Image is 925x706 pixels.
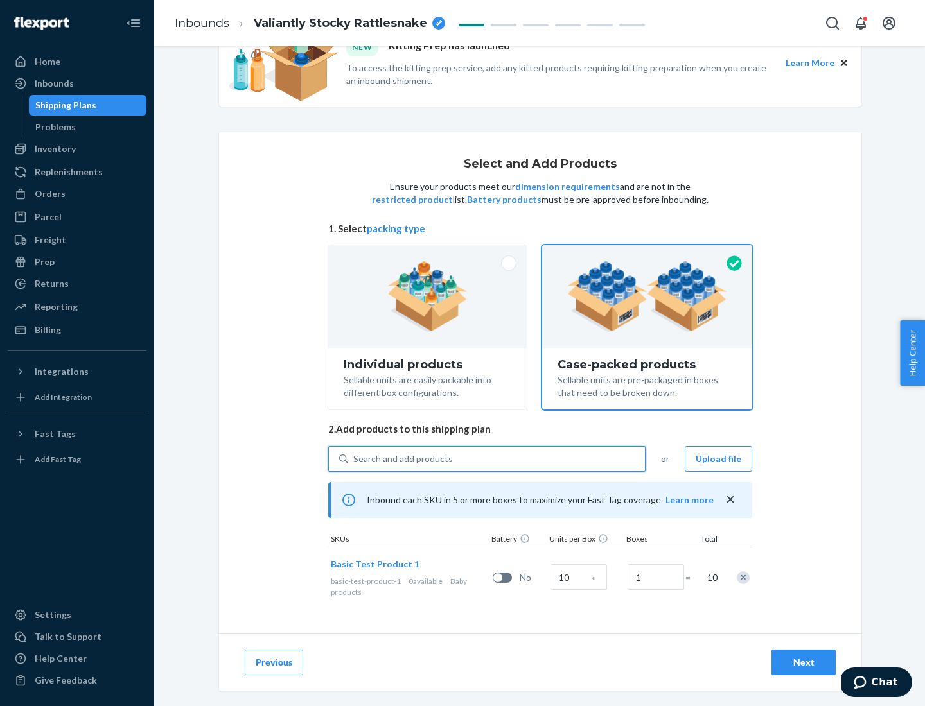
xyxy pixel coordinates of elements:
[558,371,737,399] div: Sellable units are pre-packaged in boxes that need to be broken down.
[547,533,624,547] div: Units per Box
[353,452,453,465] div: Search and add products
[35,608,71,621] div: Settings
[685,571,698,584] span: =
[344,371,511,399] div: Sellable units are easily packable into different box configurations.
[331,576,401,586] span: basic-test-product-1
[8,230,146,250] a: Freight
[121,10,146,36] button: Close Navigation
[8,207,146,227] a: Parcel
[35,652,87,665] div: Help Center
[464,158,617,171] h1: Select and Add Products
[245,650,303,675] button: Previous
[35,323,61,336] div: Billing
[175,16,229,30] a: Inbounds
[782,656,825,669] div: Next
[328,222,752,236] span: 1. Select
[8,361,146,382] button: Integrations
[328,482,752,518] div: Inbound each SKU in 5 or more boxes to maximize your Fast Tag coverage
[467,193,542,206] button: Battery products
[35,234,66,246] div: Freight
[372,193,453,206] button: restricted product
[8,387,146,408] a: Add Integration
[515,180,620,193] button: dimension requirements
[35,187,66,200] div: Orders
[8,626,146,647] button: Talk to Support
[8,184,146,204] a: Orders
[8,139,146,159] a: Inventory
[665,494,714,506] button: Learn more
[331,576,488,598] div: Baby products
[371,180,710,206] p: Ensure your products meet our and are not in the list. must be pre-approved before inbounding.
[35,142,76,155] div: Inventory
[8,605,146,625] a: Settings
[705,571,718,584] span: 10
[8,424,146,444] button: Fast Tags
[35,454,81,465] div: Add Fast Tag
[724,493,737,506] button: close
[489,533,547,547] div: Battery
[35,277,69,290] div: Returns
[520,571,545,584] span: No
[29,117,147,137] a: Problems
[841,667,912,700] iframe: Opens a widget where you can chat to one of our agents
[900,320,925,386] button: Help Center
[8,320,146,340] a: Billing
[164,4,455,42] ol: breadcrumbs
[624,533,688,547] div: Boxes
[35,630,101,643] div: Talk to Support
[848,10,874,36] button: Open notifications
[551,564,607,590] input: Case Quantity
[29,95,147,116] a: Shipping Plans
[344,358,511,371] div: Individual products
[35,300,78,313] div: Reporting
[661,452,669,465] span: or
[837,56,851,70] button: Close
[558,358,737,371] div: Case-packed products
[685,446,752,472] button: Upload file
[876,10,902,36] button: Open account menu
[328,422,752,436] span: 2. Add products to this shipping plan
[567,261,727,332] img: case-pack.59cecea509d18c883b923b81aeac6d0b.png
[8,73,146,94] a: Inbounds
[409,576,443,586] span: 0 available
[628,564,684,590] input: Number of boxes
[35,55,60,68] div: Home
[389,39,510,56] p: Kitting Prep has launched
[35,77,74,90] div: Inbounds
[8,51,146,72] a: Home
[331,558,419,569] span: Basic Test Product 1
[8,648,146,669] a: Help Center
[35,121,76,133] div: Problems
[254,15,427,32] span: Valiantly Stocky Rattlesnake
[8,670,146,691] button: Give Feedback
[35,211,62,223] div: Parcel
[367,222,425,236] button: packing type
[35,427,76,440] div: Fast Tags
[35,674,97,687] div: Give Feedback
[35,166,103,178] div: Replenishments
[771,650,836,675] button: Next
[35,365,89,378] div: Integrations
[8,252,146,272] a: Prep
[14,17,69,30] img: Flexport logo
[786,56,834,70] button: Learn More
[35,392,92,402] div: Add Integration
[346,62,774,87] p: To access the kitting prep service, add any kitted products requiring kitting preparation when yo...
[820,10,845,36] button: Open Search Box
[8,449,146,470] a: Add Fast Tag
[35,255,55,268] div: Prep
[8,162,146,182] a: Replenishments
[331,558,419,571] button: Basic Test Product 1
[8,273,146,294] a: Returns
[688,533,720,547] div: Total
[737,571,750,584] div: Remove Item
[387,261,468,332] img: individual-pack.facf35554cb0f1810c75b2bd6df2d64e.png
[8,297,146,317] a: Reporting
[346,39,378,56] div: NEW
[328,533,489,547] div: SKUs
[35,99,96,112] div: Shipping Plans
